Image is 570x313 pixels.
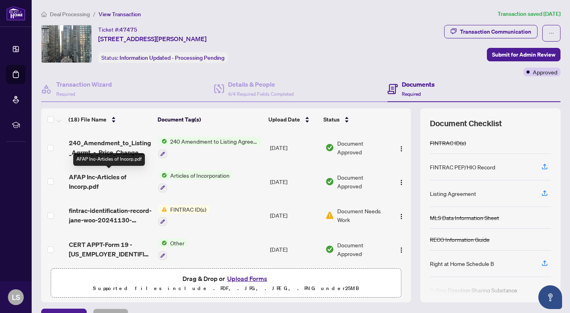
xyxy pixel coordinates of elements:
span: Document Needs Work [337,207,388,224]
span: (18) File Name [68,115,106,124]
span: Articles of Incorporation [167,171,233,180]
h4: Details & People [228,80,294,89]
div: Right at Home Schedule B [430,259,494,268]
img: Logo [398,247,405,253]
span: 47475 [120,26,137,33]
span: View Transaction [99,11,141,18]
span: Required [56,91,75,97]
button: Open asap [538,285,562,309]
img: Document Status [325,143,334,152]
div: FINTRAC PEP/HIO Record [430,163,495,171]
div: Listing Agreement [430,189,476,198]
td: [DATE] [267,131,322,165]
li: / [93,9,95,19]
img: logo [6,6,25,21]
span: Deal Processing [50,11,90,18]
button: Upload Forms [225,273,270,284]
span: Document Approved [337,241,388,258]
span: CERT APPT-Form 19 - [US_EMPLOYER_IDENTIFICATION_NUMBER].pdf [69,240,152,259]
button: Logo [395,175,408,188]
span: home [41,11,47,17]
td: [DATE] [267,232,322,266]
button: Logo [395,141,408,154]
span: FINTRAC ID(s) [167,205,209,214]
span: 240 Amendment to Listing Agreement - Authority to Offer for Sale Price Change/Extension/Amendment(s) [167,137,261,146]
span: 240_Amendment_to_Listing_Agrmt_-_Price_Change [STREET_ADDRESS][PERSON_NAME]pdf [69,138,152,157]
span: Information Updated - Processing Pending [120,54,224,61]
div: RECO Information Guide [430,235,490,244]
span: AFAP Inc-Articles of Incorp.pdf [69,172,152,191]
th: Upload Date [265,108,320,131]
div: Transaction Communication [460,25,531,38]
img: Logo [398,213,405,220]
span: fintrac-identification-record-jane-woo-20241130-204156_Updated.pdf [69,206,152,225]
span: Status [323,115,340,124]
span: Document Approved [337,139,388,156]
span: ellipsis [549,30,554,36]
span: Document Checklist [430,118,502,129]
img: Document Status [325,177,334,186]
div: MLS Data Information Sheet [430,213,499,222]
span: Upload Date [268,115,300,124]
img: Logo [398,179,405,186]
img: Status Icon [158,137,167,146]
td: [DATE] [267,165,322,199]
button: Logo [395,209,408,222]
th: Status [320,108,389,131]
div: Ticket #: [98,25,137,34]
span: Document Approved [337,173,388,190]
button: Transaction Communication [444,25,538,38]
button: Logo [395,243,408,256]
h4: Documents [402,80,435,89]
article: Transaction saved [DATE] [498,9,560,19]
img: Logo [398,146,405,152]
td: [DATE] [267,199,322,233]
span: LS [12,292,20,303]
img: IMG-C12334571_1.jpg [42,25,91,63]
div: FINTRAC ID(s) [430,138,466,147]
img: Status Icon [158,205,167,214]
img: Status Icon [158,171,167,180]
span: Drag & Drop or [182,273,270,284]
p: Supported files include .PDF, .JPG, .JPEG, .PNG under 25 MB [56,284,396,293]
button: Submit for Admin Review [487,48,560,61]
span: 4/4 Required Fields Completed [228,91,294,97]
img: Document Status [325,211,334,220]
span: Other [167,239,188,247]
span: Drag & Drop orUpload FormsSupported files include .PDF, .JPG, .JPEG, .PNG under25MB [51,269,401,298]
img: Status Icon [158,239,167,247]
span: [STREET_ADDRESS][PERSON_NAME] [98,34,207,44]
img: Document Status [325,245,334,254]
h4: Transaction Wizard [56,80,112,89]
span: Required [402,91,421,97]
button: Status IconArticles of Incorporation [158,171,233,192]
div: Status: [98,52,228,63]
span: Submit for Admin Review [492,48,555,61]
button: Status IconOther [158,239,188,260]
th: (18) File Name [65,108,154,131]
th: Document Tag(s) [154,108,266,131]
div: AFAP Inc-Articles of Incorp.pdf [73,153,145,166]
button: Status Icon240 Amendment to Listing Agreement - Authority to Offer for Sale Price Change/Extensio... [158,137,261,158]
button: Status IconFINTRAC ID(s) [158,205,209,226]
span: Approved [533,68,557,76]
